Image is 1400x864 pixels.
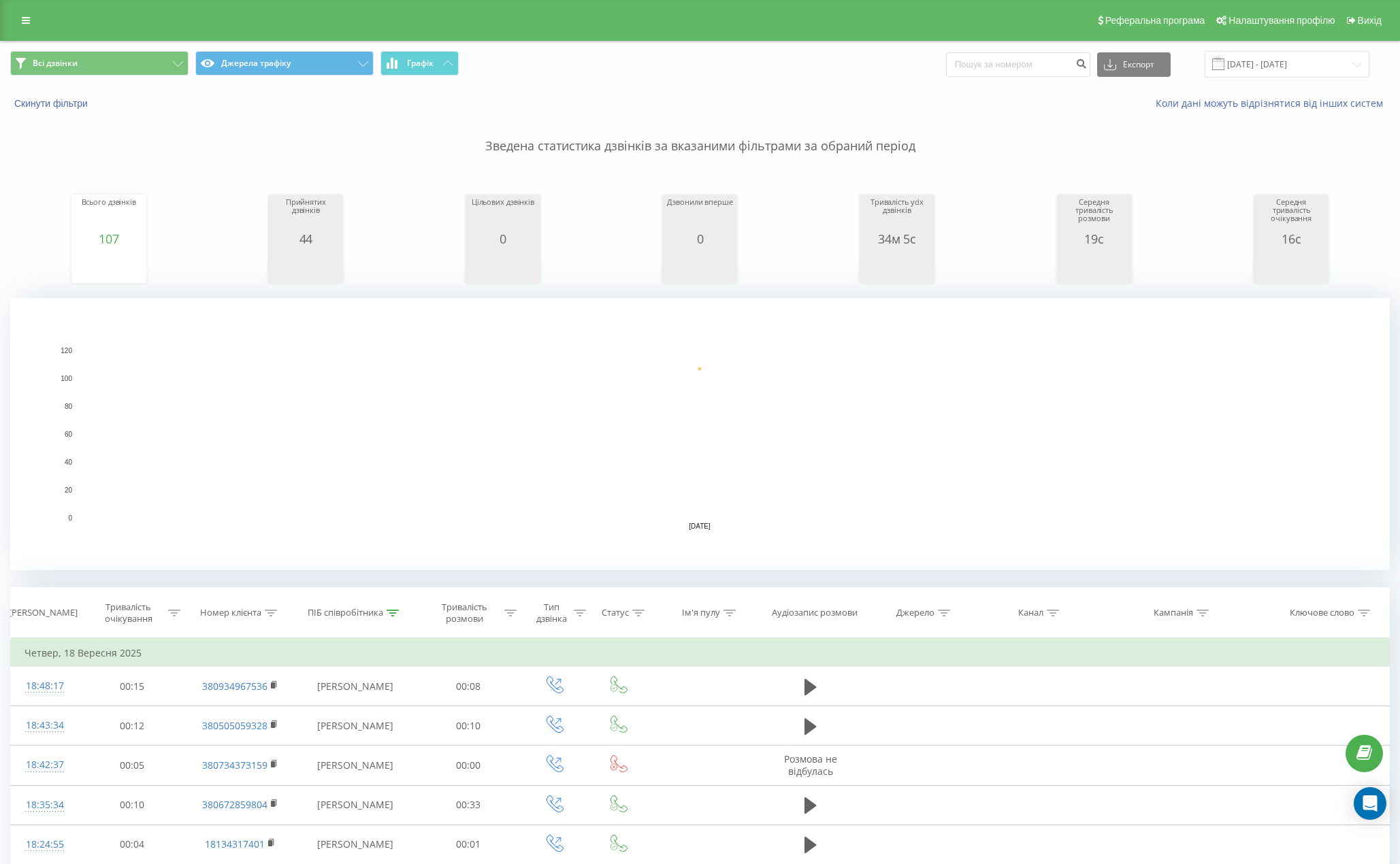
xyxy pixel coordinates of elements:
[1097,52,1171,77] button: Експорт
[11,639,1390,667] td: Четвер, 18 Вересня 2025
[1290,608,1354,619] div: Ключове слово
[666,198,734,232] div: Дзвонили вперше
[428,601,501,625] div: Тривалість розмови
[682,608,720,619] div: Ім'я пулу
[308,608,383,619] div: ПІБ співробітника
[380,51,459,76] button: Графік
[10,51,189,76] button: Всі дзвінки
[202,680,267,693] a: 380934967536
[1156,97,1390,110] a: Коли дані можуть відрізнятися вiд інших систем
[9,608,78,619] div: [PERSON_NAME]
[200,608,261,619] div: Номер клієнта
[68,514,72,522] text: 0
[414,706,521,746] td: 00:10
[272,232,340,246] div: 44
[414,746,521,785] td: 00:00
[79,746,185,785] td: 00:05
[407,59,434,68] span: Графік
[469,198,537,232] div: Цільових дзвінків
[469,246,537,286] svg: A chart.
[1018,608,1043,619] div: Канал
[666,232,734,246] div: 0
[414,785,521,825] td: 00:33
[414,667,521,706] td: 00:08
[75,232,143,246] div: 107
[534,601,570,625] div: Тип дзвінка
[202,759,267,771] a: 380734373159
[295,706,414,746] td: [PERSON_NAME]
[65,431,73,438] text: 60
[295,785,414,825] td: [PERSON_NAME]
[295,746,414,785] td: [PERSON_NAME]
[1354,787,1386,820] div: Open Intercom Messenger
[65,459,73,466] text: 40
[863,246,931,286] svg: A chart.
[61,375,72,382] text: 100
[205,837,265,850] a: 18134317401
[1060,246,1128,286] svg: A chart.
[202,798,267,811] a: 380672859804
[25,792,65,818] div: 18:35:34
[1257,198,1325,232] div: Середня тривалість очікування
[1228,15,1335,26] span: Налаштування профілю
[92,601,165,625] div: Тривалість очікування
[202,719,267,732] a: 380505059328
[79,706,185,746] td: 00:12
[10,298,1390,570] svg: A chart.
[896,608,934,619] div: Джерело
[79,785,185,825] td: 00:10
[25,712,65,739] div: 18:43:34
[689,522,711,530] text: [DATE]
[666,246,734,286] svg: A chart.
[61,347,72,354] text: 120
[946,52,1090,77] input: Пошук за номером
[195,51,374,76] button: Джерела трафіку
[272,246,340,286] svg: A chart.
[863,232,931,246] div: 34м 5с
[1154,608,1193,619] div: Кампанія
[79,825,185,864] td: 00:04
[784,752,837,778] span: Розмова не відбулась
[33,58,78,69] span: Всі дзвінки
[602,608,629,619] div: Статус
[1257,246,1325,286] svg: A chart.
[75,246,143,286] svg: A chart.
[1105,15,1205,26] span: Реферальна програма
[10,97,95,110] button: Скинути фільтри
[10,110,1390,155] p: Зведена статистика дзвінків за вказаними фільтрами за обраний період
[1060,198,1128,232] div: Середня тривалість розмови
[65,403,73,410] text: 80
[295,825,414,864] td: [PERSON_NAME]
[25,752,65,778] div: 18:42:37
[1257,232,1325,246] div: 16с
[772,608,858,619] div: Аудіозапис розмови
[25,673,65,699] div: 18:48:17
[863,198,931,232] div: Тривалість усіх дзвінків
[1060,232,1128,246] div: 19с
[1358,15,1382,26] span: Вихід
[272,198,340,232] div: Прийнятих дзвінків
[414,825,521,864] td: 00:01
[75,198,143,232] div: Всього дзвінків
[469,232,537,246] div: 0
[79,667,185,706] td: 00:15
[25,831,65,858] div: 18:24:55
[295,667,414,706] td: [PERSON_NAME]
[65,486,73,494] text: 20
